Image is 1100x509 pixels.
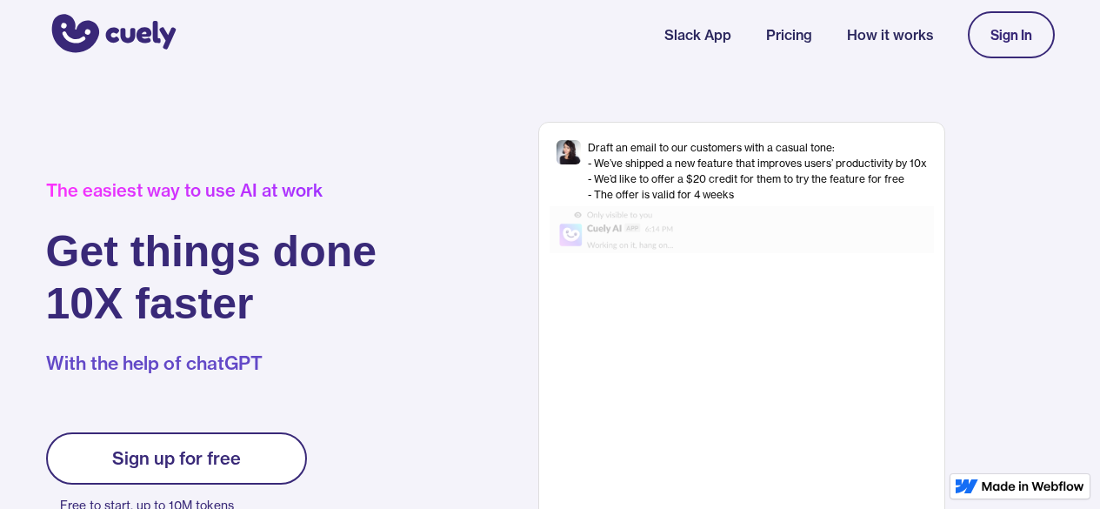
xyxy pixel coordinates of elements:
img: Made in Webflow [982,481,1084,492]
a: home [46,3,177,67]
a: Pricing [766,24,812,45]
div: Sign up for free [112,448,241,469]
h1: Get things done 10X faster [46,225,377,330]
div: Sign In [990,27,1032,43]
div: The easiest way to use AI at work [46,180,377,201]
p: With the help of chatGPT [46,351,377,377]
div: Draft an email to our customers with a casual tone: - We’ve shipped a new feature that improves u... [588,140,927,203]
a: Sign In [968,11,1055,58]
a: Slack App [664,24,731,45]
a: Sign up for free [46,432,307,485]
a: How it works [847,24,933,45]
